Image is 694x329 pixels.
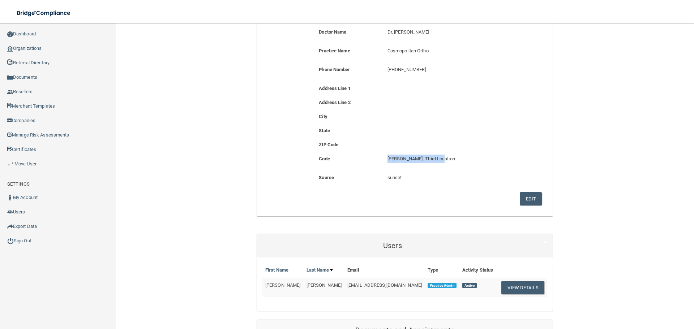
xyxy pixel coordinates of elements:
[7,31,13,37] img: ic_dashboard_dark.d01f4a41.png
[11,6,77,21] img: bridge_compliance_login_screen.278c3ca4.svg
[319,128,330,133] b: State
[425,263,459,278] th: Type
[319,100,350,105] b: Address Line 2
[569,278,685,307] iframe: Drift Widget Chat Controller
[7,209,13,215] img: icon-users.e205127d.png
[520,192,542,205] button: Edit
[7,75,13,81] img: icon-documents.8dae5593.png
[387,155,514,163] p: [PERSON_NAME]- Third Location
[7,238,14,244] img: ic_power_dark.7ecde6b1.png
[265,282,300,288] span: [PERSON_NAME]
[7,160,14,168] img: briefcase.64adab9b.png
[7,180,30,189] label: SETTINGS
[428,283,456,289] span: Practice Admin
[344,263,425,278] th: Email
[262,242,523,250] h5: Users
[501,281,544,294] button: View Details
[347,282,422,288] span: [EMAIL_ADDRESS][DOMAIN_NAME]
[265,266,288,274] a: First Name
[387,173,514,182] p: sunset
[319,86,350,91] b: Address Line 1
[7,224,13,229] img: icon-export.b9366987.png
[319,29,346,35] b: Doctor Name
[319,48,350,53] b: Practice Name
[387,47,514,55] p: Cosmopolitan Ortho
[7,89,13,95] img: ic_reseller.de258add.png
[319,142,338,147] b: ZIP Code
[7,195,13,200] img: ic_user_dark.df1a06c3.png
[319,67,350,72] b: Phone Number
[387,65,514,74] p: [PHONE_NUMBER]
[459,263,496,278] th: Activity Status
[307,266,333,274] a: Last Name
[262,238,547,254] a: Users
[7,46,13,52] img: organization-icon.f8decf85.png
[387,28,514,36] p: Dr. [PERSON_NAME]
[319,114,327,119] b: City
[307,282,342,288] span: [PERSON_NAME]
[319,156,330,161] b: Code
[319,175,334,180] b: Source
[462,283,477,289] span: Active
